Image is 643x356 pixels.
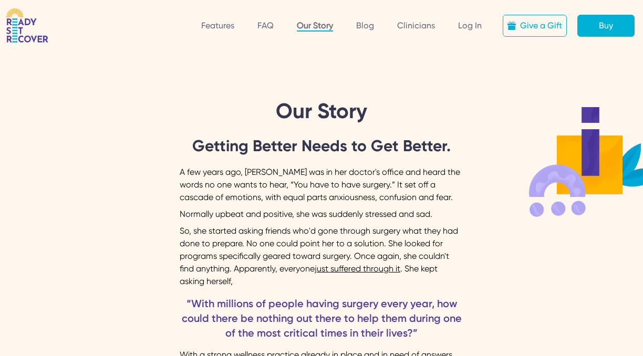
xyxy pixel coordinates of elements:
[180,208,463,221] div: Normally upbeat and positive, she was suddenly stressed and sad.
[503,15,567,37] a: Give a Gift
[276,101,367,122] h1: Our Story
[8,137,635,155] div: Getting Better Needs to Get Better.
[458,20,482,30] a: Log In
[297,20,333,32] a: Our Story
[397,20,435,30] a: Clinicians
[577,15,635,37] a: Buy
[180,296,463,340] div: “With millions of people having surgery every year, how could there be nothing out there to help ...
[257,20,274,30] a: FAQ
[520,19,562,32] div: Give a Gift
[599,19,613,32] div: Buy
[356,20,374,30] a: Blog
[201,20,234,30] a: Features
[315,264,400,274] div: just suffered through it
[180,225,463,288] div: So, she started asking friends who'd gone through surgery what they had done to prepare. No one c...
[6,8,48,43] img: RSR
